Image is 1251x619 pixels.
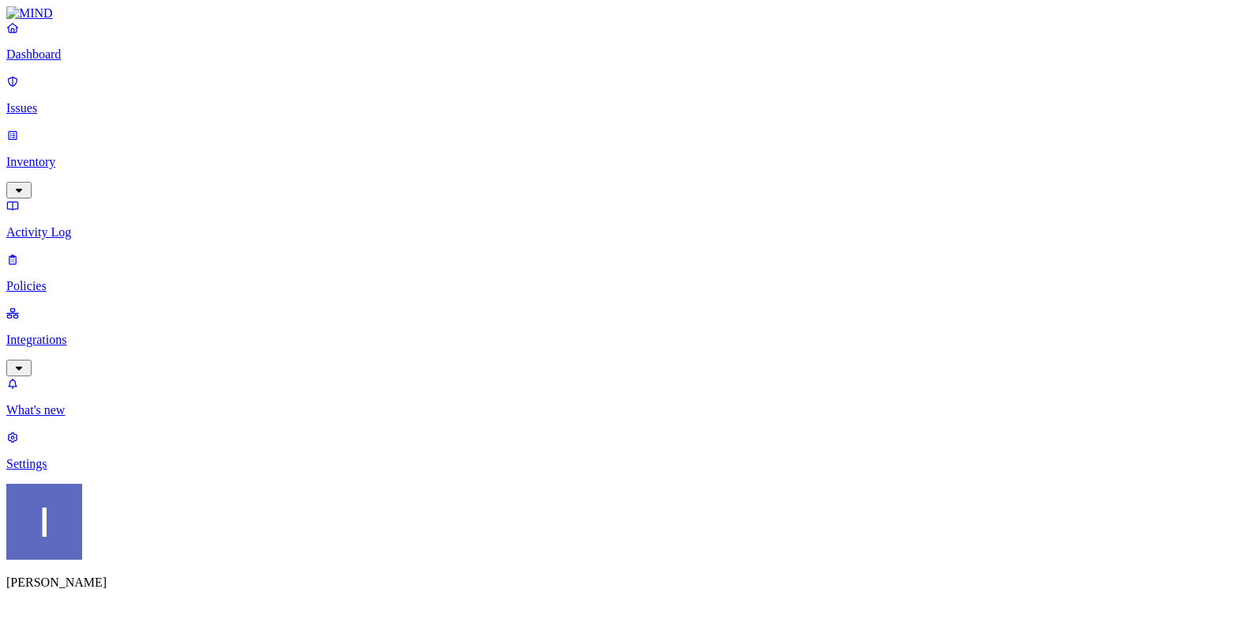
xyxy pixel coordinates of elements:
[6,457,1245,471] p: Settings
[6,21,1245,62] a: Dashboard
[6,47,1245,62] p: Dashboard
[6,6,53,21] img: MIND
[6,333,1245,347] p: Integrations
[6,403,1245,417] p: What's new
[6,252,1245,293] a: Policies
[6,101,1245,115] p: Issues
[6,376,1245,417] a: What's new
[6,74,1245,115] a: Issues
[6,306,1245,374] a: Integrations
[6,576,1245,590] p: [PERSON_NAME]
[6,279,1245,293] p: Policies
[6,430,1245,471] a: Settings
[6,225,1245,240] p: Activity Log
[6,128,1245,196] a: Inventory
[6,155,1245,169] p: Inventory
[6,198,1245,240] a: Activity Log
[6,6,1245,21] a: MIND
[6,484,82,560] img: Itai Schwartz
